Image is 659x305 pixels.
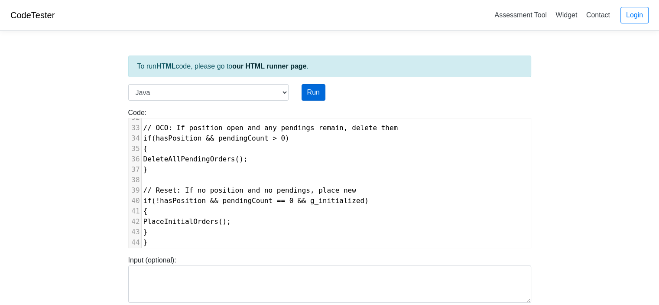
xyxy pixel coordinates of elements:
[143,186,356,194] span: // Reset: If no position and no pendings, place new
[122,108,538,248] div: Code:
[129,154,141,164] div: 36
[491,8,550,22] a: Assessment Tool
[583,8,614,22] a: Contact
[129,185,141,196] div: 39
[143,144,148,153] span: {
[143,207,148,215] span: {
[128,56,531,77] div: To run code, please go to .
[129,164,141,175] div: 37
[143,197,369,205] span: if(!hasPosition && pendingCount == 0 && g_initialized)
[129,227,141,237] div: 43
[129,216,141,227] div: 42
[156,62,175,70] strong: HTML
[143,165,148,174] span: }
[129,144,141,154] div: 35
[129,175,141,185] div: 38
[143,134,289,142] span: if(hasPosition && pendingCount > 0)
[129,133,141,144] div: 34
[143,217,231,226] span: PlaceInitialOrders();
[232,62,306,70] a: our HTML runner page
[10,10,55,20] a: CodeTester
[129,123,141,133] div: 33
[620,7,649,23] a: Login
[122,255,538,303] div: Input (optional):
[129,196,141,206] div: 40
[129,237,141,248] div: 44
[143,238,148,246] span: }
[552,8,581,22] a: Widget
[143,228,148,236] span: }
[143,124,398,132] span: // OCO: If position open and any pendings remain, delete them
[302,84,325,101] button: Run
[129,206,141,216] div: 41
[143,155,248,163] span: DeleteAllPendingOrders();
